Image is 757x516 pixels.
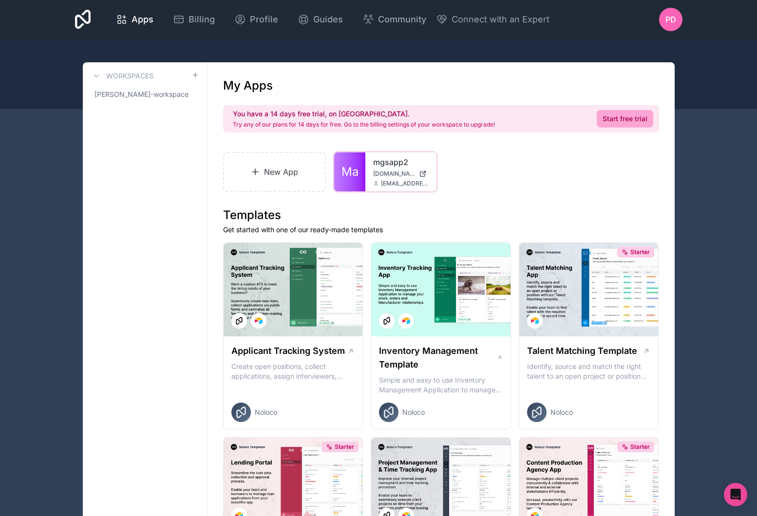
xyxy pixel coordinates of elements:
[250,13,278,26] span: Profile
[91,70,153,82] a: Workspaces
[223,152,326,192] a: New App
[341,164,359,180] span: Ma
[373,170,415,178] span: [DOMAIN_NAME]
[531,317,539,325] img: Airtable Logo
[452,13,549,26] span: Connect with an Expert
[378,13,426,26] span: Community
[665,14,676,25] span: PD
[95,90,189,99] span: [PERSON_NAME]-workspace
[402,407,425,417] span: Noloco
[290,9,351,30] a: Guides
[355,9,434,30] a: Community
[436,13,549,26] button: Connect with an Expert
[335,443,354,451] span: Starter
[231,344,345,358] h1: Applicant Tracking System
[223,78,273,93] h1: My Apps
[527,344,637,358] h1: Talent Matching Template
[381,180,429,187] span: [EMAIL_ADDRESS][DOMAIN_NAME]
[255,317,263,325] img: Airtable Logo
[233,121,495,129] p: Try any of our plans for 14 days for free. Go to the billing settings of your workspace to upgrade!
[550,407,573,417] span: Noloco
[379,375,503,395] p: Simple and easy to use Inventory Management Application to manage your stock, orders and Manufact...
[597,110,653,128] a: Start free trial
[373,170,429,178] a: [DOMAIN_NAME]
[334,152,365,191] a: Ma
[189,13,215,26] span: Billing
[227,9,286,30] a: Profile
[402,317,410,325] img: Airtable Logo
[630,248,650,256] span: Starter
[132,13,153,26] span: Apps
[223,207,659,223] h1: Templates
[91,86,199,103] a: [PERSON_NAME]-workspace
[313,13,343,26] span: Guides
[527,362,651,381] p: Identify, source and match the right talent to an open project or position with our Talent Matchi...
[108,9,161,30] a: Apps
[379,344,496,371] h1: Inventory Management Template
[255,407,277,417] span: Noloco
[630,443,650,451] span: Starter
[373,156,429,168] a: mgsapp2
[165,9,223,30] a: Billing
[724,483,747,506] div: Open Intercom Messenger
[223,225,659,235] p: Get started with one of our ready-made templates
[106,71,153,81] h3: Workspaces
[233,109,495,119] h2: You have a 14 days free trial, on [GEOGRAPHIC_DATA].
[231,362,355,381] p: Create open positions, collect applications, assign interviewers, centralise candidate feedback a...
